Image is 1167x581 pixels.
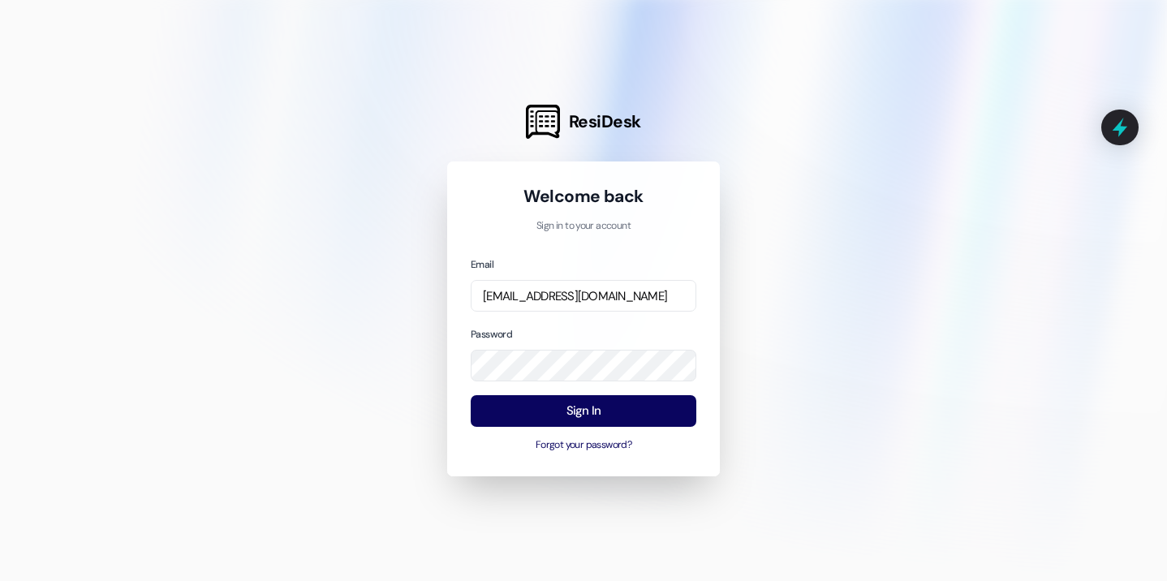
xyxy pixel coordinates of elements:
button: Sign In [471,395,696,427]
h1: Welcome back [471,185,696,208]
label: Password [471,328,512,341]
label: Email [471,258,493,271]
p: Sign in to your account [471,219,696,234]
button: Forgot your password? [471,438,696,453]
input: name@example.com [471,280,696,312]
span: ResiDesk [569,110,641,133]
img: ResiDesk Logo [526,105,560,139]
